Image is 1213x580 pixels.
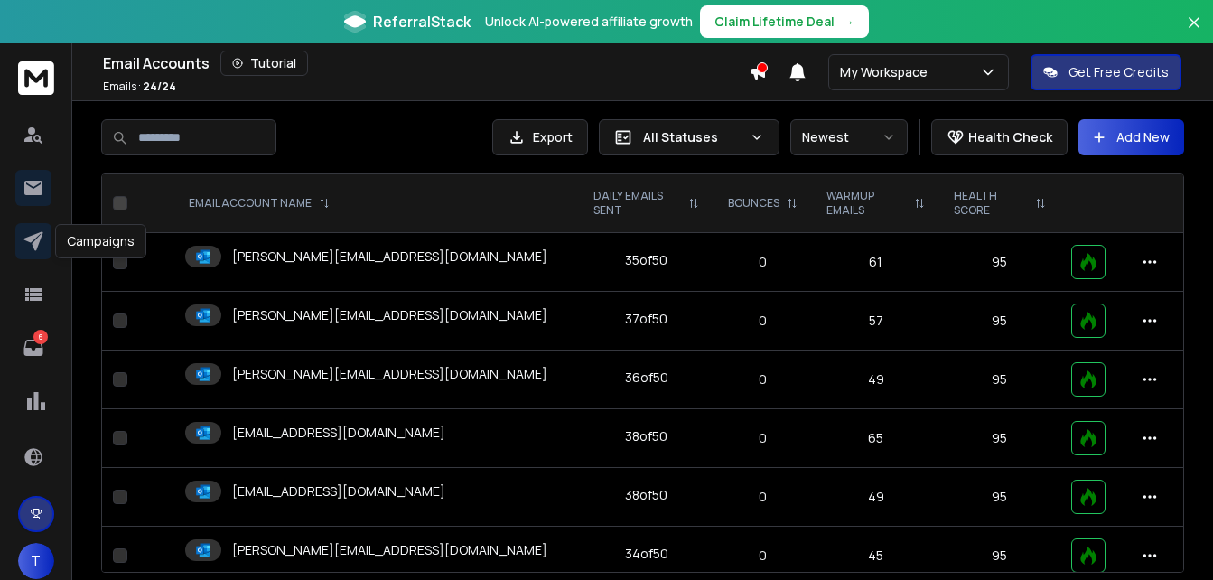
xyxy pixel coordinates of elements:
p: Emails : [103,80,176,94]
button: Claim Lifetime Deal→ [700,5,869,38]
p: 0 [724,429,801,447]
p: 0 [724,370,801,388]
p: WARMUP EMAILS [826,189,907,218]
p: HEALTH SCORE [954,189,1028,218]
td: 95 [939,409,1060,468]
span: 24 / 24 [143,79,176,94]
div: 36 of 50 [625,369,668,387]
div: 38 of 50 [625,427,667,445]
span: → [842,13,854,31]
p: 6 [33,330,48,344]
p: Unlock AI-powered affiliate growth [485,13,693,31]
p: [PERSON_NAME][EMAIL_ADDRESS][DOMAIN_NAME] [232,365,547,383]
button: T [18,543,54,579]
td: 95 [939,233,1060,292]
p: Get Free Credits [1068,63,1169,81]
button: Get Free Credits [1031,54,1181,90]
p: DAILY EMAILS SENT [593,189,682,218]
p: [PERSON_NAME][EMAIL_ADDRESS][DOMAIN_NAME] [232,306,547,324]
button: Add New [1078,119,1184,155]
div: Email Accounts [103,51,749,76]
p: BOUNCES [728,196,779,210]
p: Health Check [968,128,1052,146]
td: 49 [812,468,939,527]
span: ReferralStack [373,11,471,33]
td: 95 [939,468,1060,527]
p: [PERSON_NAME][EMAIL_ADDRESS][DOMAIN_NAME] [232,541,547,559]
p: 0 [724,488,801,506]
div: 38 of 50 [625,486,667,504]
p: [EMAIL_ADDRESS][DOMAIN_NAME] [232,482,445,500]
td: 49 [812,351,939,409]
p: 0 [724,253,801,271]
div: 35 of 50 [625,251,667,269]
td: 61 [812,233,939,292]
p: All Statuses [643,128,742,146]
p: 0 [724,547,801,565]
td: 95 [939,292,1060,351]
button: Tutorial [220,51,308,76]
div: Campaigns [55,224,146,258]
div: 34 of 50 [625,545,668,563]
p: [EMAIL_ADDRESS][DOMAIN_NAME] [232,424,445,442]
button: Export [492,119,588,155]
div: 37 of 50 [625,310,667,328]
div: EMAIL ACCOUNT NAME [189,196,330,210]
button: Health Check [931,119,1068,155]
p: 0 [724,312,801,330]
p: My Workspace [840,63,935,81]
button: Close banner [1182,11,1206,54]
a: 6 [15,330,51,366]
td: 57 [812,292,939,351]
td: 65 [812,409,939,468]
p: [PERSON_NAME][EMAIL_ADDRESS][DOMAIN_NAME] [232,248,547,266]
td: 95 [939,351,1060,409]
button: Newest [790,119,908,155]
